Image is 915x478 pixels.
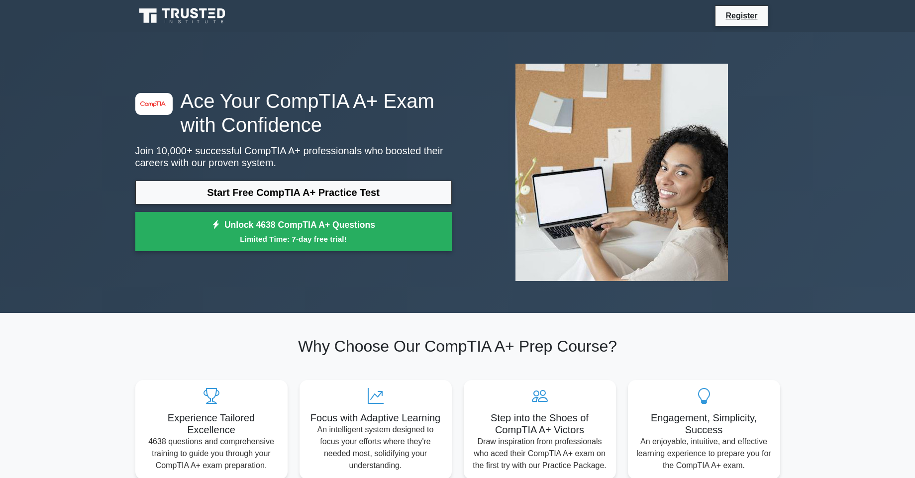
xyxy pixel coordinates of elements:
[307,424,444,472] p: An intelligent system designed to focus your efforts where they're needed most, solidifying your ...
[636,436,772,472] p: An enjoyable, intuitive, and effective learning experience to prepare you for the CompTIA A+ exam.
[143,436,280,472] p: 4638 questions and comprehensive training to guide you through your CompTIA A+ exam preparation.
[307,412,444,424] h5: Focus with Adaptive Learning
[135,145,452,169] p: Join 10,000+ successful CompTIA A+ professionals who boosted their careers with our proven system.
[636,412,772,436] h5: Engagement, Simplicity, Success
[719,9,763,22] a: Register
[143,412,280,436] h5: Experience Tailored Excellence
[135,89,452,137] h1: Ace Your CompTIA A+ Exam with Confidence
[135,212,452,252] a: Unlock 4638 CompTIA A+ QuestionsLimited Time: 7-day free trial!
[472,412,608,436] h5: Step into the Shoes of CompTIA A+ Victors
[135,181,452,204] a: Start Free CompTIA A+ Practice Test
[135,337,780,356] h2: Why Choose Our CompTIA A+ Prep Course?
[472,436,608,472] p: Draw inspiration from professionals who aced their CompTIA A+ exam on the first try with our Prac...
[148,233,439,245] small: Limited Time: 7-day free trial!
